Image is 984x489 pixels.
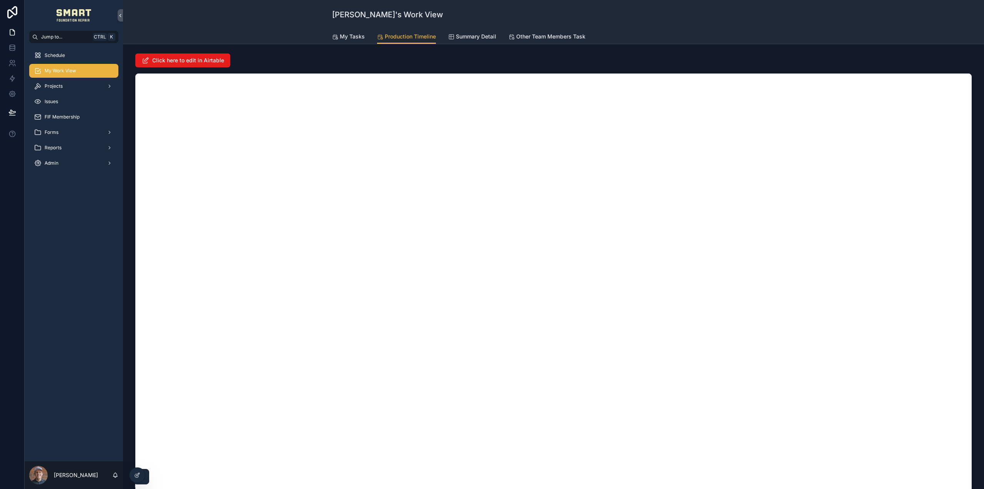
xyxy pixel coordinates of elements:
img: App logo [57,9,91,22]
a: Production Timeline [377,30,436,44]
p: [PERSON_NAME] [54,471,98,479]
span: Production Timeline [385,33,436,40]
span: Admin [45,160,58,166]
span: Reports [45,145,61,151]
span: K [108,34,115,40]
a: Reports [29,141,118,155]
h1: [PERSON_NAME]'s Work View [332,9,443,20]
a: Projects [29,79,118,93]
button: Click here to edit in Airtable [135,53,230,67]
button: Jump to...CtrlK [29,31,118,43]
a: Other Team Members Task [509,30,585,45]
span: Jump to... [41,34,90,40]
span: Forms [45,129,58,135]
span: Issues [45,98,58,105]
a: Issues [29,95,118,108]
span: My Tasks [340,33,365,40]
div: scrollable content [25,43,123,180]
span: Projects [45,83,63,89]
span: Click here to edit in Airtable [152,57,224,64]
a: FIF Membership [29,110,118,124]
span: Other Team Members Task [516,33,585,40]
span: Schedule [45,52,65,58]
a: My Tasks [332,30,365,45]
a: Schedule [29,48,118,62]
span: Ctrl [93,33,107,41]
a: Admin [29,156,118,170]
span: Summary Detail [456,33,496,40]
a: Forms [29,125,118,139]
a: My Work View [29,64,118,78]
a: Summary Detail [448,30,496,45]
span: FIF Membership [45,114,80,120]
span: My Work View [45,68,76,74]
